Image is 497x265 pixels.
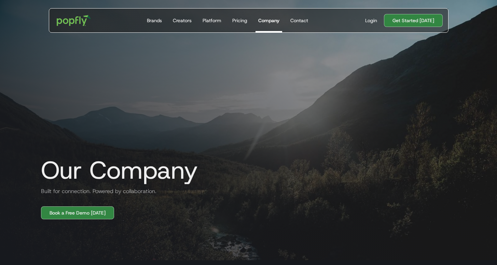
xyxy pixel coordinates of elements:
[258,17,279,24] div: Company
[290,17,308,24] div: Contact
[173,17,192,24] div: Creators
[170,9,194,32] a: Creators
[362,17,380,24] a: Login
[41,206,114,219] a: Book a Free Demo [DATE]
[384,14,443,27] a: Get Started [DATE]
[203,17,221,24] div: Platform
[36,187,156,195] h2: Built for connection. Powered by collaboration.
[36,157,198,184] h1: Our Company
[365,17,377,24] div: Login
[256,9,282,32] a: Company
[147,17,162,24] div: Brands
[52,10,96,31] a: home
[144,9,165,32] a: Brands
[288,9,311,32] a: Contact
[200,9,224,32] a: Platform
[232,17,247,24] div: Pricing
[230,9,250,32] a: Pricing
